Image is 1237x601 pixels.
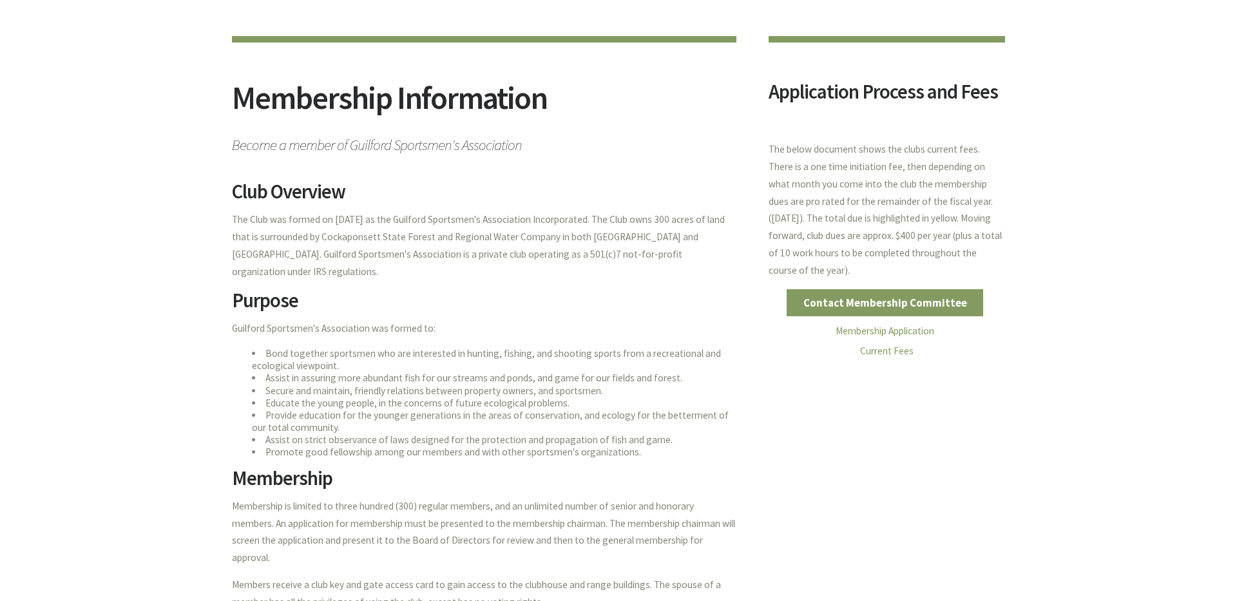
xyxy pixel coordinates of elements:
[252,446,737,458] li: Promote good fellowship among our members and with other sportsmen's organizations.
[769,141,1005,280] p: The below document shows the clubs current fees. There is a one time initiation fee, then dependi...
[232,211,736,280] p: The Club was formed on [DATE] as the Guilford Sportsmen's Association Incorporated. The Club owns...
[232,498,736,567] p: Membership is limited to three hundred (300) regular members, and an unlimited number of senior a...
[232,182,736,211] h2: Club Overview
[836,325,934,337] a: Membership Application
[252,385,737,397] li: Secure and maintain, friendly relations between property owners, and sportsmen.
[252,397,737,409] li: Educate the young people, in the concerns of future ecological problems.
[787,289,983,316] a: Contact Membership Committee
[252,434,737,446] li: Assist on strict observance of laws designed for the protection and propagation of fish and game.
[252,372,737,384] li: Assist in assuring more abundant fish for our streams and ponds, and game for our fields and forest.
[232,468,736,498] h2: Membership
[232,82,736,130] h2: Membership Information
[769,82,1005,111] h2: Application Process and Fees
[860,345,914,357] a: Current Fees
[232,320,736,338] p: Guilford Sportsmen's Association was formed to:
[252,409,737,434] li: Provide education for the younger generations in the areas of conservation, and ecology for the b...
[252,347,737,372] li: Bond together sportsmen who are interested in hunting, fishing, and shooting sports from a recrea...
[232,130,736,153] span: Become a member of Guilford Sportsmen's Association
[232,291,736,320] h2: Purpose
